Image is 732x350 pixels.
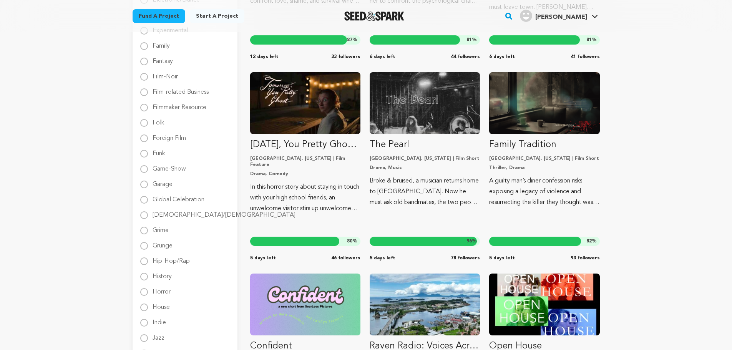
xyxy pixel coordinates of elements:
[518,8,599,24] span: Edgar R.'s Profile
[153,221,169,234] label: Grime
[489,54,515,60] span: 6 days left
[153,144,165,157] label: Funk
[153,175,173,187] label: Garage
[586,38,592,42] span: 81
[133,9,185,23] a: Fund a project
[571,255,600,261] span: 93 followers
[451,255,480,261] span: 78 followers
[466,238,477,244] span: %
[535,14,587,20] span: [PERSON_NAME]
[370,176,480,208] p: Broke & bruised, a musician returns home to [GEOGRAPHIC_DATA]. Now he must ask old bandmates, the...
[331,54,360,60] span: 33 followers
[250,156,360,168] p: [GEOGRAPHIC_DATA], [US_STATE] | Film Feature
[370,72,480,208] a: Fund The Pearl
[153,267,172,280] label: History
[370,255,395,261] span: 5 days left
[153,206,295,218] label: [DEMOGRAPHIC_DATA]/[DEMOGRAPHIC_DATA]
[489,139,599,151] p: Family Tradition
[153,129,186,141] label: Foreign Film
[451,54,480,60] span: 44 followers
[250,171,360,177] p: Drama, Comedy
[153,160,186,172] label: Game-Show
[331,255,360,261] span: 46 followers
[250,255,276,261] span: 5 days left
[466,239,472,244] span: 96
[250,72,360,214] a: Fund Tomorrow, You Pretty Ghost - Distribution Funds
[571,54,600,60] span: 41 followers
[153,83,209,95] label: Film-related Business
[586,37,597,43] span: %
[347,38,352,42] span: 87
[153,298,170,310] label: House
[370,165,480,171] p: Drama, Music
[153,98,206,111] label: Filmmaker Resource
[347,37,357,43] span: %
[518,8,599,22] a: Edgar R.'s Profile
[370,139,480,151] p: The Pearl
[520,10,532,22] img: user.png
[153,52,173,65] label: Fantasy
[153,37,170,49] label: Family
[344,12,405,21] a: Seed&Spark Homepage
[153,191,204,203] label: Global Celebration
[489,72,599,208] a: Fund Family Tradition
[153,68,178,80] label: Film-Noir
[190,9,244,23] a: Start a project
[489,176,599,208] p: A guilty man’s diner confession risks exposing a legacy of violence and resurrecting the killer t...
[489,156,599,162] p: [GEOGRAPHIC_DATA], [US_STATE] | Film Short
[520,10,587,22] div: Edgar R.'s Profile
[347,238,357,244] span: %
[466,38,472,42] span: 81
[250,54,279,60] span: 12 days left
[489,165,599,171] p: Thriller, Drama
[489,255,515,261] span: 5 days left
[586,238,597,244] span: %
[250,139,360,151] p: [DATE], You Pretty Ghost - Distribution Funds
[347,239,352,244] span: 80
[153,237,173,249] label: Grunge
[586,239,592,244] span: 82
[370,54,395,60] span: 6 days left
[344,12,405,21] img: Seed&Spark Logo Dark Mode
[250,182,360,214] p: In this horror story about staying in touch with your high school friends, an unwelcome visitor s...
[370,156,480,162] p: [GEOGRAPHIC_DATA], [US_STATE] | Film Short
[153,114,164,126] label: Folk
[153,314,166,326] label: Indie
[153,329,164,341] label: Jazz
[153,252,190,264] label: Hip-Hop/Rap
[466,37,477,43] span: %
[153,283,171,295] label: Horror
